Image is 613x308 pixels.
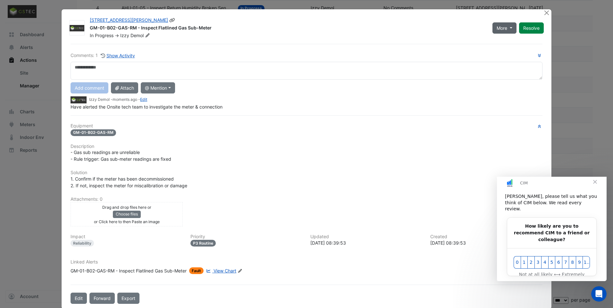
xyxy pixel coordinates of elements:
[430,234,542,239] h6: Created
[71,234,183,239] h6: Impact
[71,170,542,175] h6: Solution
[71,52,135,59] div: Comments: 1
[17,79,24,92] button: 0
[25,82,30,89] span: 1
[65,79,72,92] button: 7
[87,82,92,89] span: 10
[71,293,87,304] button: Edit
[71,123,542,129] h6: Equipment
[310,239,423,246] div: [DATE] 08:39:53
[492,22,516,34] button: More
[30,79,38,92] button: 2
[31,82,37,89] span: 2
[44,79,51,92] button: 4
[18,82,23,89] span: 0
[189,267,204,274] span: Fault
[310,234,423,239] h6: Updated
[94,219,160,224] small: or Click here to then Paste an image
[113,97,137,102] span: 2025-09-08 11:31:19
[52,82,58,89] span: 5
[73,82,78,89] span: 8
[45,82,51,89] span: 4
[71,176,187,188] span: 1. Confirm if the meter has been decommissioned 2. If not, inspect the meter for miscalibration o...
[100,52,135,59] button: Show Activity
[71,197,542,202] h6: Attachments: 0
[71,104,223,109] span: Have alerted the Onsite tech team to investigate the meter & connection
[120,33,129,38] span: Izzy
[38,79,45,92] button: 3
[111,82,138,93] button: Attach
[70,25,84,31] img: GSTEC
[72,79,79,92] button: 8
[140,97,147,102] a: Edit
[90,25,485,32] div: GM-01-B02-GAS-RM - Inspect Flatlined Gas Sub-Meter
[59,82,64,89] span: 6
[71,150,171,162] span: - Gas sub readings are unreliable - Rule trigger: Gas sub-meter readings are fixed
[591,286,607,302] iframe: Intercom live chat
[80,82,85,89] span: 9
[38,82,44,89] span: 3
[115,33,119,38] span: ->
[90,17,168,23] a: [STREET_ADDRESS][PERSON_NAME]
[543,9,550,16] button: Close
[17,94,93,108] div: Not at all likely ⟷ Extremely likely
[89,293,115,304] button: Forward
[497,25,507,31] span: More
[89,97,147,102] small: Izzy Demol - -
[71,240,94,247] div: Reliability
[90,33,113,38] span: In Progress
[117,293,139,304] a: Export
[71,144,542,149] h6: Description
[190,240,216,247] div: P3 Routine
[113,211,141,218] button: Choose files
[8,17,102,36] div: [PERSON_NAME], please tell us what you think of CIM below. We read every review.
[79,79,86,92] button: 9
[430,239,542,246] div: [DATE] 08:39:53
[17,47,93,65] b: How likely are you to recommend CIM to a friend or colleague?
[102,205,151,210] small: Drag and drop files here or
[238,269,242,273] fa-icon: Edit Linked Alerts
[141,82,175,93] button: @ Mention
[214,268,236,273] span: View Chart
[51,79,58,92] button: 5
[71,129,116,136] span: GM-01-B02-GAS-RM
[86,79,93,92] button: 10
[205,267,236,274] a: View Chart
[190,234,303,239] h6: Priority
[169,17,175,23] span: Copy link to clipboard
[519,22,544,34] button: Resolve
[24,79,31,92] button: 1
[58,79,65,92] button: 6
[130,32,151,39] span: Demol
[71,259,542,265] h6: Linked Alerts
[71,96,87,103] img: GSTEC
[71,267,187,274] div: GM-01-B02-GAS-RM - Inspect Flatlined Gas Sub-Meter
[66,82,71,89] span: 7
[497,177,607,281] iframe: Intercom live chat message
